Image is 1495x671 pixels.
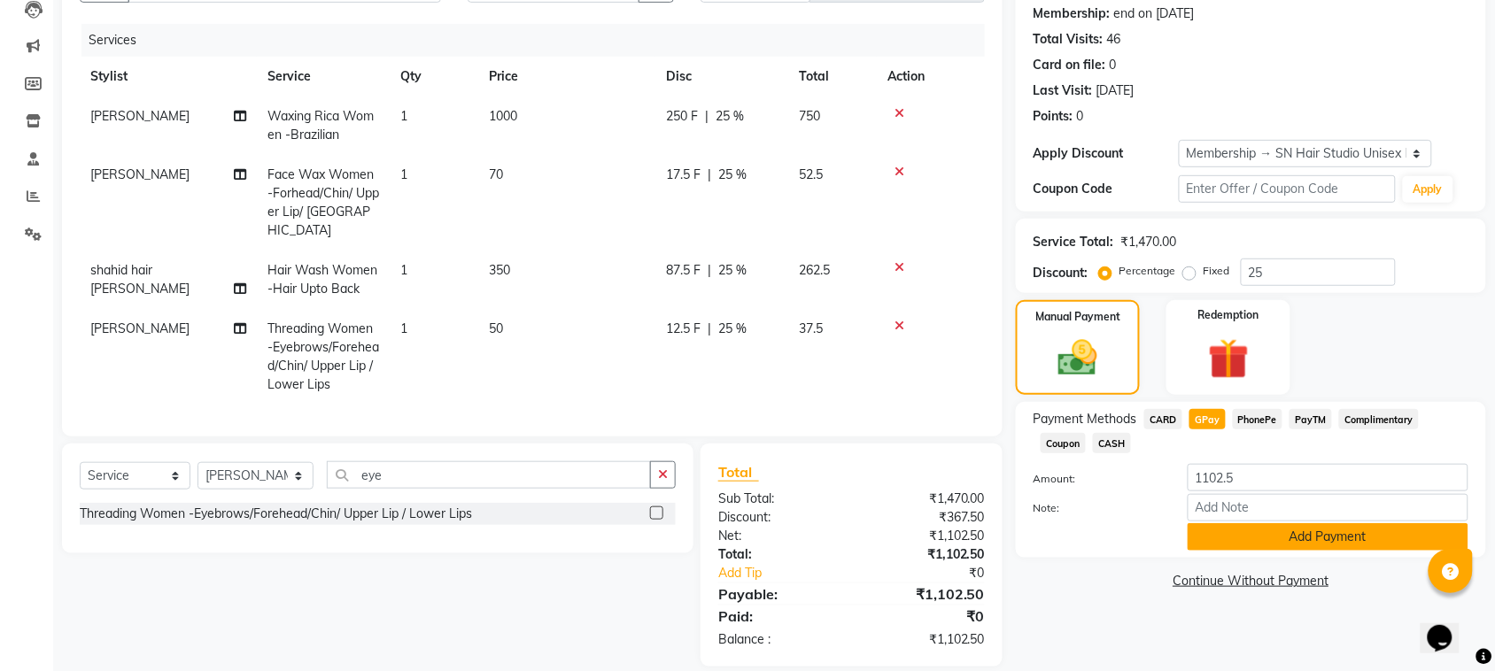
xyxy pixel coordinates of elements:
span: PhonePe [1233,409,1283,429]
div: ₹1,102.50 [851,583,998,605]
div: 46 [1107,30,1121,49]
a: Add Tip [705,564,876,582]
span: | [705,107,709,126]
button: Add Payment [1188,523,1468,551]
div: Services [81,24,998,57]
div: ₹1,470.00 [1121,233,1177,251]
div: ₹0 [851,605,998,627]
div: ₹1,102.50 [851,527,998,545]
span: 37.5 [799,320,823,336]
span: | [708,166,711,184]
input: Amount [1188,464,1468,491]
div: Sub Total: [705,490,852,508]
span: 25 % [716,107,744,126]
th: Total [788,57,877,96]
span: 12.5 F [666,320,701,338]
th: Stylist [80,57,257,96]
div: Balance : [705,630,852,649]
div: Card on file: [1034,56,1106,74]
div: ₹367.50 [851,508,998,527]
div: Coupon Code [1034,180,1179,198]
div: Last Visit: [1034,81,1093,100]
span: 25 % [718,261,747,280]
th: Disc [655,57,788,96]
span: CARD [1144,409,1182,429]
div: Points: [1034,107,1073,126]
div: Service Total: [1034,233,1114,251]
div: ₹0 [876,564,998,582]
span: [PERSON_NAME] [90,108,190,124]
span: 750 [799,108,820,124]
div: [DATE] [1096,81,1135,100]
th: Service [257,57,390,96]
span: 1 [400,320,407,336]
span: 87.5 F [666,261,701,280]
input: Add Note [1188,494,1468,521]
div: Paid: [705,605,852,627]
label: Manual Payment [1035,309,1120,325]
div: Net: [705,527,852,545]
th: Price [478,57,655,96]
span: Total [718,463,759,482]
label: Percentage [1119,263,1176,279]
img: _gift.svg [1196,334,1262,384]
th: Action [877,57,985,96]
span: [PERSON_NAME] [90,320,190,336]
span: [PERSON_NAME] [90,166,190,182]
span: 1 [400,166,407,182]
span: 350 [489,262,510,278]
label: Amount: [1020,471,1174,487]
span: 50 [489,320,503,336]
span: Complimentary [1339,409,1419,429]
span: GPay [1189,409,1226,429]
span: 1 [400,262,407,278]
div: Membership: [1034,4,1111,23]
span: Waxing Rica Women -Brazilian [267,108,374,143]
span: 25 % [718,320,747,338]
div: Discount: [1034,264,1088,282]
div: ₹1,102.50 [851,545,998,564]
input: Search or Scan [327,461,651,489]
span: Threading Women -Eyebrows/Forehead/Chin/ Upper Lip / Lower Lips [267,320,379,392]
div: 0 [1110,56,1117,74]
div: ₹1,470.00 [851,490,998,508]
div: Total Visits: [1034,30,1104,49]
label: Note: [1020,500,1174,516]
div: 0 [1077,107,1084,126]
span: shahid hair [PERSON_NAME] [90,262,190,297]
div: ₹1,102.50 [851,630,998,649]
span: 250 F [666,107,698,126]
img: _cash.svg [1046,335,1110,381]
span: 70 [489,166,503,182]
span: | [708,320,711,338]
label: Redemption [1198,307,1259,323]
div: Payable: [705,583,852,605]
span: PayTM [1290,409,1332,429]
span: Payment Methods [1034,410,1137,428]
span: 25 % [718,166,747,184]
input: Enter Offer / Coupon Code [1179,175,1396,203]
span: 1000 [489,108,517,124]
span: 52.5 [799,166,823,182]
span: Hair Wash Women -Hair Upto Back [267,262,377,297]
span: CASH [1093,433,1131,453]
button: Apply [1403,176,1453,203]
a: Continue Without Payment [1019,572,1483,590]
div: Total: [705,545,852,564]
iframe: chat widget [1421,600,1477,653]
span: Coupon [1041,433,1086,453]
label: Fixed [1204,263,1230,279]
span: Face Wax Women -Forhead/Chin/ Upper Lip/ [GEOGRAPHIC_DATA] [267,166,379,238]
div: Apply Discount [1034,144,1179,163]
span: 1 [400,108,407,124]
div: Discount: [705,508,852,527]
div: end on [DATE] [1114,4,1195,23]
span: 262.5 [799,262,830,278]
span: | [708,261,711,280]
th: Qty [390,57,478,96]
span: 17.5 F [666,166,701,184]
div: Threading Women -Eyebrows/Forehead/Chin/ Upper Lip / Lower Lips [80,505,472,523]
